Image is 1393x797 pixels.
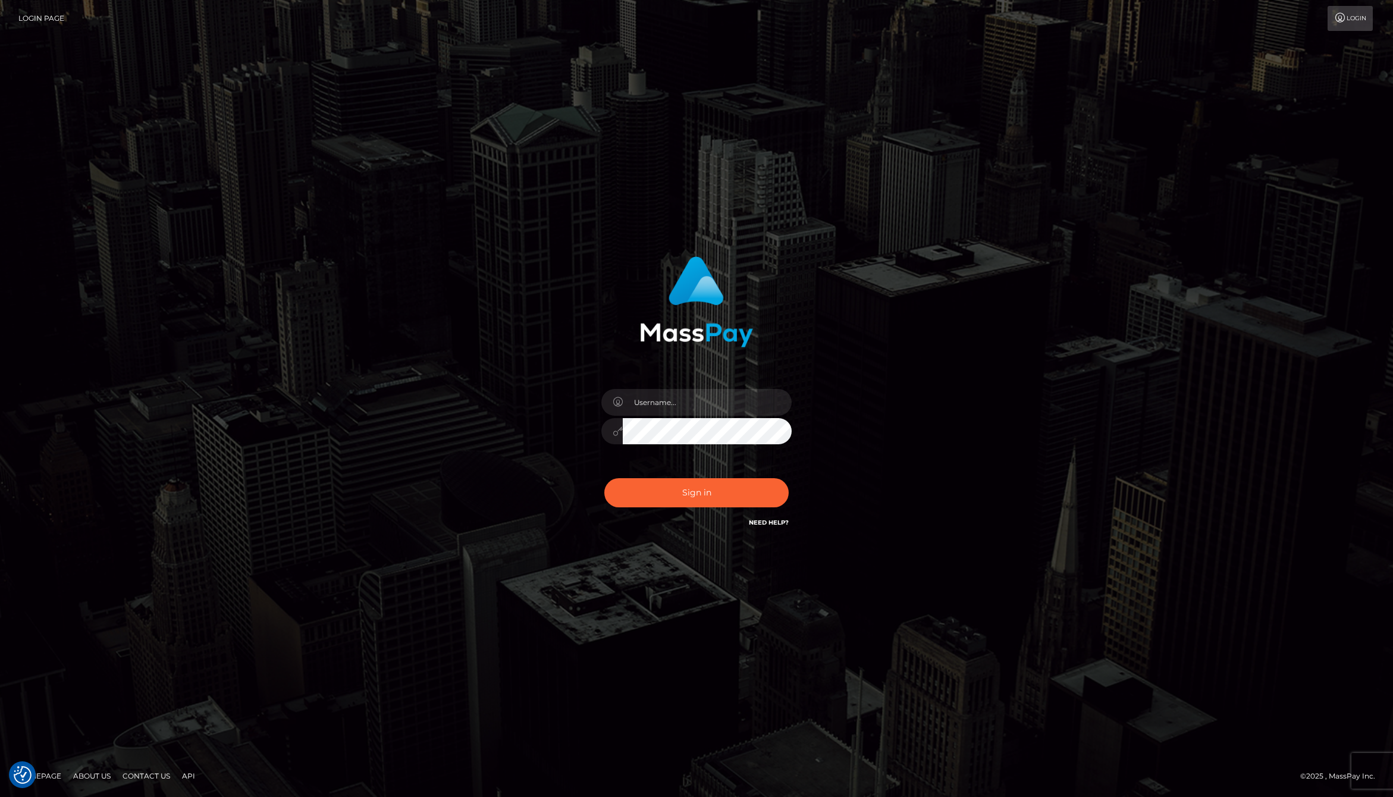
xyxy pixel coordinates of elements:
img: Revisit consent button [14,766,32,784]
img: MassPay Login [640,256,753,347]
a: API [177,767,200,785]
a: Login Page [18,6,64,31]
input: Username... [623,389,792,416]
button: Sign in [604,478,789,507]
div: © 2025 , MassPay Inc. [1300,770,1384,783]
a: Contact Us [118,767,175,785]
button: Consent Preferences [14,766,32,784]
a: About Us [68,767,115,785]
a: Login [1328,6,1373,31]
a: Homepage [13,767,66,785]
a: Need Help? [749,519,789,526]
